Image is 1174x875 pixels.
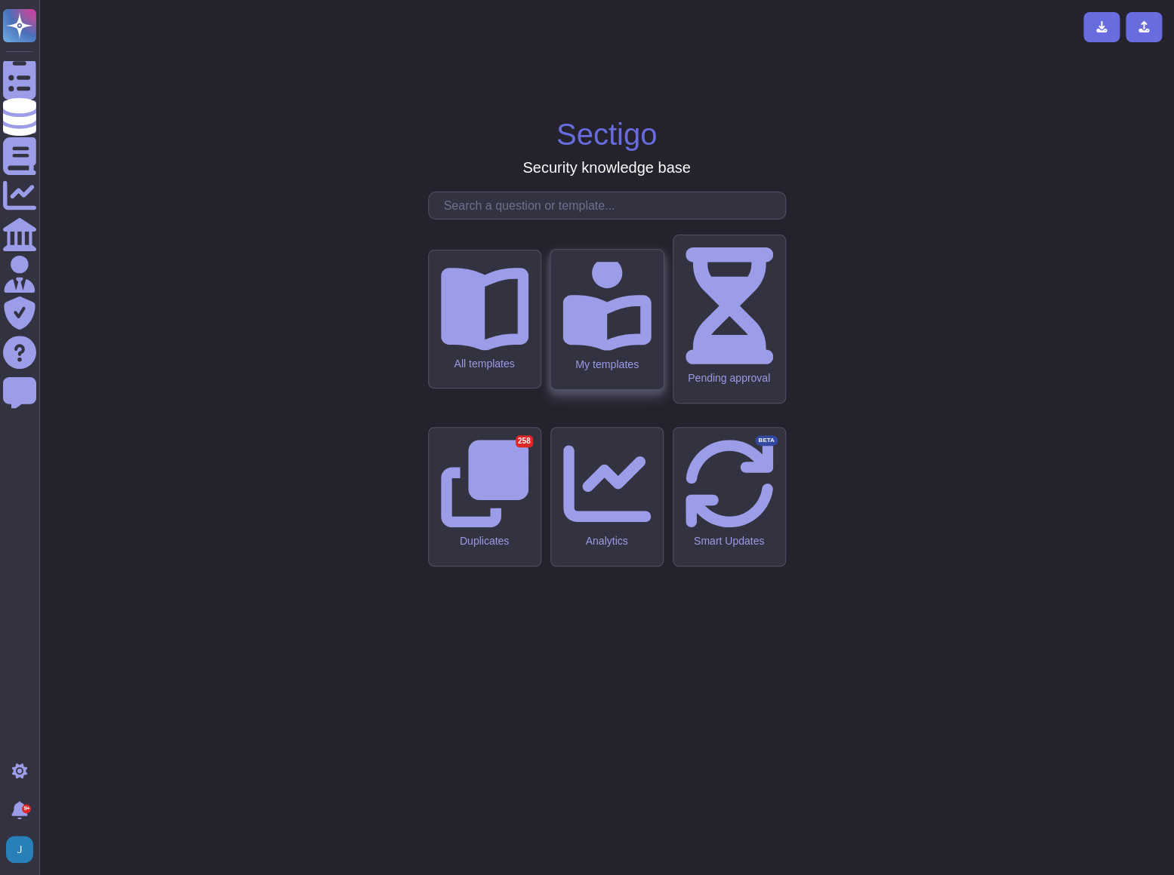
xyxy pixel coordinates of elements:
[522,158,690,177] h3: Security knowledge base
[516,435,533,447] div: 258
[436,192,785,219] input: Search a question or template...
[755,435,777,446] div: BETA
[562,358,651,370] div: My templates
[441,358,528,370] div: All templates
[22,804,31,813] div: 9+
[441,535,528,548] div: Duplicates
[686,372,773,385] div: Pending approval
[556,116,657,152] h1: Sectigo
[3,833,44,866] button: user
[686,535,773,548] div: Smart Updates
[6,836,33,863] img: user
[563,535,651,548] div: Analytics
